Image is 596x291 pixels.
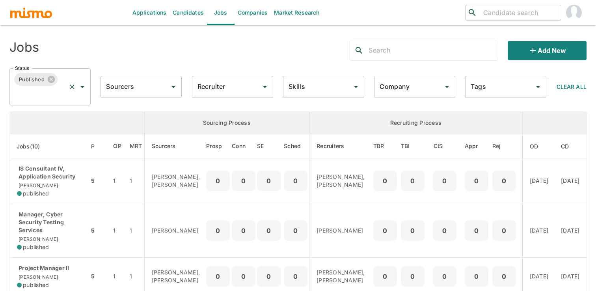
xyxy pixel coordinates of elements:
th: Created At [555,134,586,158]
p: 0 [287,175,304,186]
p: [PERSON_NAME] [317,227,365,235]
th: Sched [282,134,309,158]
td: 1 [128,158,144,204]
td: [DATE] [555,158,586,204]
p: 0 [468,225,485,236]
img: logo [9,7,53,19]
th: To Be Reviewed [371,134,399,158]
p: 0 [468,175,485,186]
td: 1 [107,158,128,204]
button: Open [259,81,270,92]
p: Project Manager II [17,264,83,272]
button: Clear [67,81,78,92]
p: 0 [404,175,421,186]
p: 0 [495,175,513,186]
th: Sourcers [144,134,206,158]
img: Gabriel Hernandez [566,5,582,21]
p: [PERSON_NAME], [PERSON_NAME] [152,173,200,189]
p: 0 [468,271,485,282]
button: Add new [508,41,587,60]
th: Priority [89,134,107,158]
input: Candidate search [480,7,558,18]
th: Onboarding Date [522,134,555,158]
span: CD [561,142,579,151]
span: P [91,142,105,151]
label: Status [15,65,29,71]
span: OD [530,142,549,151]
td: [DATE] [555,204,586,257]
p: 0 [376,271,394,282]
button: Open [441,81,453,92]
p: IS Consultant IV, Application Security [17,165,83,180]
p: 0 [235,175,252,186]
button: Open [77,81,88,92]
th: Prospects [206,134,232,158]
input: Search [369,44,497,57]
th: Market Research Total [128,134,144,158]
h4: Jobs [9,39,39,55]
th: Recruiting Process [309,112,523,134]
td: 5 [89,204,107,257]
p: 0 [260,225,278,236]
p: 0 [209,225,227,236]
p: 0 [436,225,453,236]
p: [PERSON_NAME] [152,227,200,235]
span: published [23,190,49,197]
p: 0 [287,225,304,236]
button: search [350,41,369,60]
p: 0 [209,271,227,282]
th: Connections [232,134,255,158]
button: Open [168,81,179,92]
th: Sourcing Process [144,112,309,134]
p: [PERSON_NAME], [PERSON_NAME] [152,268,200,284]
p: 0 [376,175,394,186]
span: Published [14,75,49,84]
span: published [23,243,49,251]
p: Manager, Cyber Security Testing Services [17,210,83,234]
p: 0 [235,271,252,282]
span: Jobs(10) [17,142,50,151]
th: Client Interview Scheduled [427,134,463,158]
td: 5 [89,158,107,204]
p: 0 [495,271,513,282]
p: 0 [235,225,252,236]
th: Approved [463,134,490,158]
p: 0 [260,271,278,282]
span: [PERSON_NAME] [17,236,58,242]
p: 0 [287,271,304,282]
p: 0 [495,225,513,236]
button: Open [533,81,544,92]
p: [PERSON_NAME], [PERSON_NAME] [317,173,365,189]
p: 0 [404,271,421,282]
p: 0 [260,175,278,186]
th: To Be Interviewed [399,134,427,158]
button: Open [350,81,361,92]
p: 0 [404,225,421,236]
span: Clear All [557,83,587,90]
p: [PERSON_NAME], [PERSON_NAME] [317,268,365,284]
p: 0 [436,271,453,282]
p: 0 [436,175,453,186]
p: 0 [376,225,394,236]
th: Open Positions [107,134,128,158]
td: 1 [128,204,144,257]
div: Published [14,73,58,86]
td: 1 [107,204,128,257]
td: [DATE] [522,158,555,204]
th: Recruiters [309,134,371,158]
td: [DATE] [522,204,555,257]
th: Rejected [490,134,523,158]
p: 0 [209,175,227,186]
span: [PERSON_NAME] [17,274,58,280]
span: [PERSON_NAME] [17,182,58,188]
span: published [23,281,49,289]
th: Sent Emails [255,134,282,158]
